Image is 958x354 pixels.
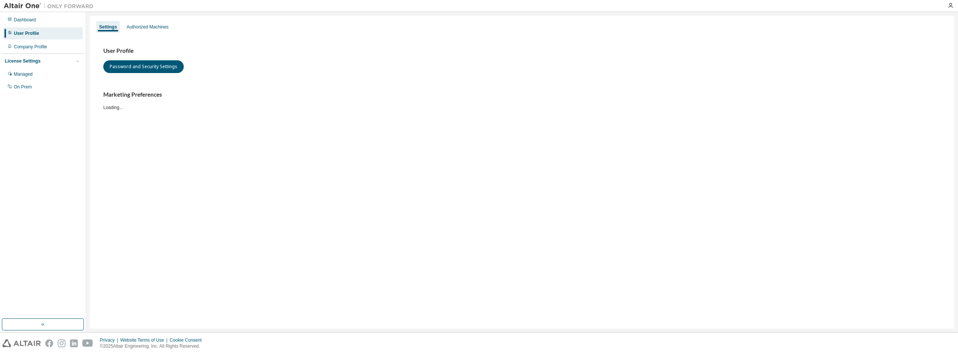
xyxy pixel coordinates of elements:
div: Company Profile [14,44,47,50]
h3: User Profile [103,47,941,55]
img: instagram.svg [58,339,65,347]
div: License Settings [5,58,40,64]
div: Loading... [103,91,941,110]
div: Managed [14,71,33,77]
div: Privacy [100,337,120,343]
img: altair_logo.svg [2,339,41,347]
img: facebook.svg [45,339,53,347]
div: Cookie Consent [170,337,206,343]
div: Dashboard [14,17,36,23]
p: © 2025 Altair Engineering, Inc. All Rights Reserved. [100,343,206,350]
div: On Prem [14,84,32,90]
img: linkedin.svg [70,339,78,347]
img: youtube.svg [82,339,93,347]
div: Authorized Machines [126,24,168,30]
img: Altair One [4,2,97,10]
button: Password and Security Settings [103,60,184,73]
h3: Marketing Preferences [103,91,941,99]
div: User Profile [14,30,39,36]
div: Settings [99,24,117,30]
div: Website Terms of Use [120,337,170,343]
